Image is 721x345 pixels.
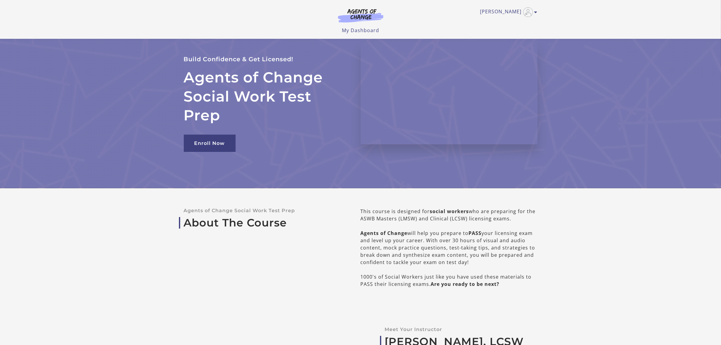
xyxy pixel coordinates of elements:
b: Agents of Change [361,230,408,236]
p: Meet Your Instructor [385,327,537,332]
b: Are you ready to be next? [431,281,500,287]
a: My Dashboard [342,27,379,34]
b: social workers [430,208,469,215]
a: Toggle menu [480,7,534,17]
b: PASS [469,230,482,236]
p: Build Confidence & Get Licensed! [184,54,346,64]
h2: Agents of Change Social Work Test Prep [184,68,346,125]
img: Agents of Change Logo [332,8,390,22]
p: Agents of Change Social Work Test Prep [184,208,341,213]
a: Enroll Now [184,135,236,152]
div: This course is designed for who are preparing for the ASWB Masters (LMSW) and Clinical (LCSW) lic... [361,208,537,288]
a: About The Course [184,216,341,229]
